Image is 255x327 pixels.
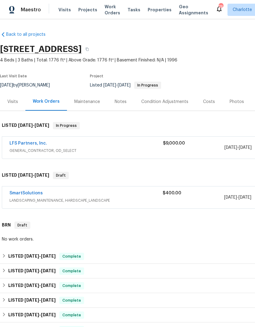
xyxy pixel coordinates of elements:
[41,254,56,258] span: [DATE]
[24,298,56,302] span: -
[58,7,71,13] span: Visits
[163,141,185,145] span: $9,000.00
[54,172,68,178] span: Draft
[8,297,56,304] h6: LISTED
[203,99,215,105] div: Costs
[24,269,39,273] span: [DATE]
[219,4,223,10] div: 78
[127,8,140,12] span: Tasks
[18,123,33,127] span: [DATE]
[103,83,116,87] span: [DATE]
[41,269,56,273] span: [DATE]
[33,98,60,105] div: Work Orders
[18,173,33,177] span: [DATE]
[230,99,244,105] div: Photos
[224,145,237,150] span: [DATE]
[90,74,103,78] span: Project
[9,191,43,195] a: SmartSolutions
[24,313,39,317] span: [DATE]
[41,283,56,288] span: [DATE]
[60,253,83,259] span: Complete
[24,313,56,317] span: -
[18,173,49,177] span: -
[115,99,127,105] div: Notes
[135,83,161,87] span: In Progress
[90,83,161,87] span: Listed
[2,172,49,179] h6: LISTED
[60,268,83,274] span: Complete
[18,123,49,127] span: -
[41,298,56,302] span: [DATE]
[224,194,251,200] span: -
[82,44,93,55] button: Copy Address
[239,145,252,150] span: [DATE]
[179,4,208,16] span: Geo Assignments
[24,269,56,273] span: -
[24,283,56,288] span: -
[35,173,49,177] span: [DATE]
[24,283,39,288] span: [DATE]
[141,99,188,105] div: Condition Adjustments
[78,7,97,13] span: Projects
[9,148,163,154] span: GENERAL_CONTRACTOR, OD_SELECT
[60,297,83,303] span: Complete
[8,282,56,289] h6: LISTED
[54,123,79,129] span: In Progress
[224,195,237,200] span: [DATE]
[8,253,56,260] h6: LISTED
[105,4,120,16] span: Work Orders
[148,7,172,13] span: Properties
[7,99,18,105] div: Visits
[21,7,41,13] span: Maestro
[24,254,56,258] span: -
[35,123,49,127] span: [DATE]
[41,313,56,317] span: [DATE]
[233,7,252,13] span: Charlotte
[224,145,252,151] span: -
[118,83,131,87] span: [DATE]
[24,254,39,258] span: [DATE]
[60,312,83,318] span: Complete
[9,141,47,145] a: LFS Partners, Inc.
[2,222,11,229] h6: BRN
[8,311,56,319] h6: LISTED
[60,283,83,289] span: Complete
[103,83,131,87] span: -
[2,122,49,129] h6: LISTED
[238,195,251,200] span: [DATE]
[24,298,39,302] span: [DATE]
[9,197,163,204] span: LANDSCAPING_MAINTENANCE, HARDSCAPE_LANDSCAPE
[163,191,181,195] span: $400.00
[15,222,30,228] span: Draft
[74,99,100,105] div: Maintenance
[8,267,56,275] h6: LISTED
